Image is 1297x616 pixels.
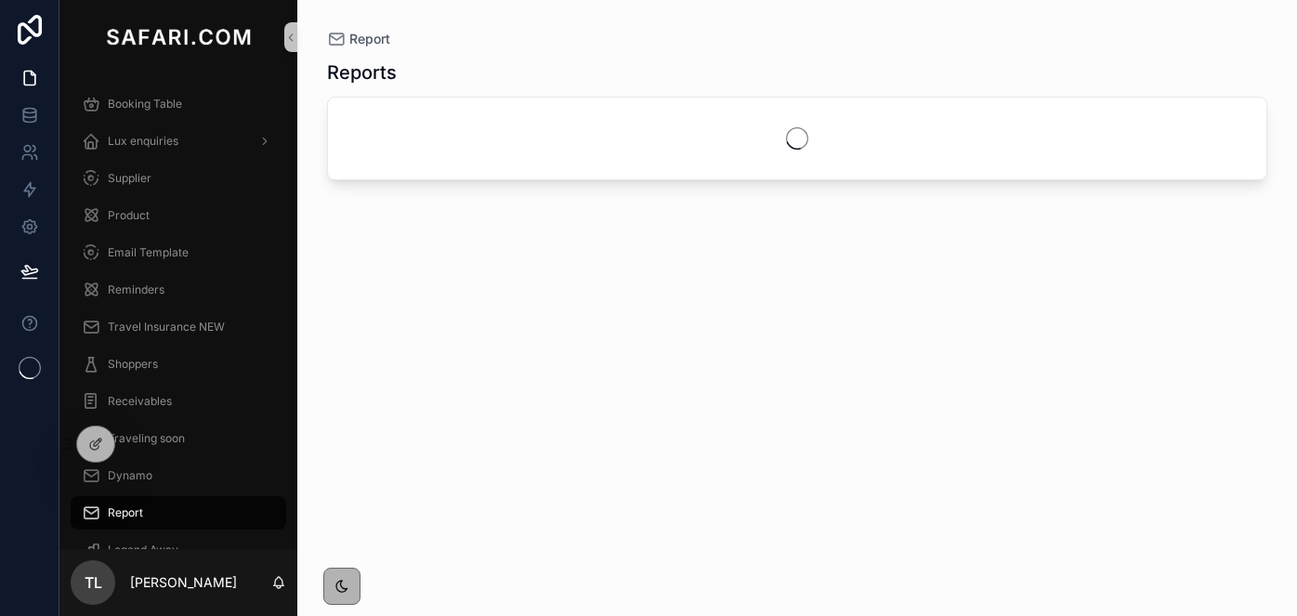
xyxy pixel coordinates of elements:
a: Report [327,30,390,48]
a: Report [71,496,286,530]
span: Report [349,30,390,48]
span: Lux enquiries [108,134,178,149]
a: Dynamo [71,459,286,492]
a: Traveling soon [71,422,286,455]
img: App logo [102,22,255,52]
a: Email Template [71,236,286,269]
span: Shoppers [108,357,158,372]
span: Email Template [108,245,189,260]
span: Traveling soon [108,431,185,446]
span: TL [85,571,102,594]
a: Travel Insurance NEW [71,310,286,344]
div: scrollable content [59,74,297,549]
span: Product [108,208,150,223]
a: Receivables [71,385,286,418]
a: Supplier [71,162,286,195]
span: Booking Table [108,97,182,111]
span: Report [108,505,143,520]
a: Shoppers [71,347,286,381]
span: Travel Insurance NEW [108,320,225,334]
span: Reminders [108,282,164,297]
span: Supplier [108,171,151,186]
span: Receivables [108,394,172,409]
a: Booking Table [71,87,286,121]
p: [PERSON_NAME] [130,573,237,592]
h1: Reports [327,59,397,85]
a: Reminders [71,273,286,307]
a: Lux enquiries [71,125,286,158]
span: Legend Away [108,543,178,557]
span: Dynamo [108,468,152,483]
a: Legend Away [71,533,286,567]
a: Product [71,199,286,232]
